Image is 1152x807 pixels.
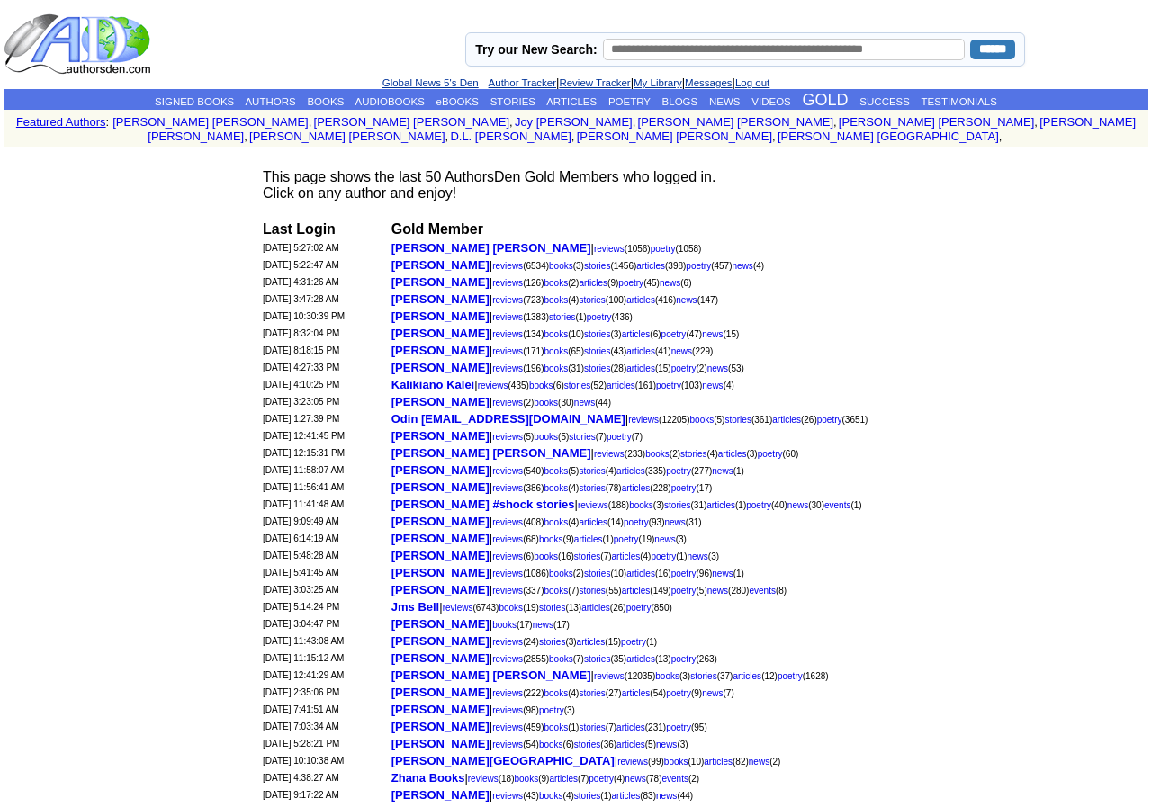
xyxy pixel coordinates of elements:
[391,598,439,614] a: Jms Bell
[671,586,697,596] a: poetry
[612,791,641,801] a: articles
[492,363,523,373] a: reviews
[594,449,625,459] a: reviews
[478,381,508,390] a: reviews
[391,496,575,511] a: [PERSON_NAME] #shock stories
[574,534,603,544] a: articles
[450,130,571,143] a: D.L. [PERSON_NAME]
[443,603,473,613] a: reviews
[391,325,490,340] a: [PERSON_NAME]
[391,462,490,477] a: [PERSON_NAME]
[579,722,605,732] a: stories
[702,688,723,698] a: news
[664,500,690,510] a: stories
[549,261,584,271] font: (3)
[391,463,490,477] font: [PERSON_NAME]
[391,361,490,374] font: [PERSON_NAME]
[492,791,523,801] a: reviews
[391,564,490,579] a: [PERSON_NAME]
[391,258,490,272] font: [PERSON_NAME]
[634,77,682,88] a: My Library
[391,583,490,596] font: [PERSON_NAME]
[671,363,697,373] a: poetry
[549,569,573,578] a: books
[629,500,653,510] a: books
[574,398,595,408] a: news
[539,791,563,801] a: books
[391,720,490,733] font: [PERSON_NAME]
[685,77,732,88] a: Messages
[391,292,490,306] font: [PERSON_NAME]
[391,395,490,408] font: [PERSON_NAME]
[664,757,688,767] a: books
[626,569,655,578] a: articles
[622,586,651,596] a: articles
[391,549,490,562] font: [PERSON_NAME]
[626,295,655,305] a: articles
[533,620,553,630] a: news
[594,244,625,254] a: reviews
[651,551,676,561] a: poetry
[578,500,608,510] a: reviews
[671,483,697,493] a: poetry
[544,483,568,493] a: books
[622,483,651,493] a: articles
[712,466,733,476] a: news
[391,378,474,391] font: Kalikiano Kalei
[513,118,515,128] font: i
[492,722,523,732] a: reviews
[584,346,610,356] a: stories
[636,261,665,271] a: articles
[391,532,490,545] font: [PERSON_NAME]
[148,115,1136,143] a: [PERSON_NAME] [PERSON_NAME]
[626,346,655,356] a: articles
[758,449,783,459] a: poetry
[607,432,632,442] a: poetry
[249,130,445,143] a: [PERSON_NAME] [PERSON_NAME]
[839,115,1034,129] a: [PERSON_NAME] [PERSON_NAME]
[534,398,558,408] a: books
[614,534,639,544] a: poetry
[607,381,635,390] a: articles
[707,586,728,596] a: news
[626,654,655,664] a: articles
[656,791,677,801] a: news
[539,705,564,715] a: poetry
[391,427,490,443] a: [PERSON_NAME]
[391,581,490,596] a: [PERSON_NAME]
[492,569,523,578] a: reviews
[594,244,651,254] font: (1056)
[579,688,605,698] a: stories
[263,169,715,201] font: This page shows the last 50 AuthorsDen Gold Members who logged in. Click on any author and enjoy!
[391,786,490,802] a: [PERSON_NAME]
[391,771,465,785] font: Zhana Books
[539,637,565,647] a: stories
[391,515,490,528] font: [PERSON_NAME]
[391,737,490,750] font: [PERSON_NAME]
[579,586,605,596] a: stories
[579,466,605,476] a: stories
[382,76,770,89] font: | | | |
[529,381,553,390] a: books
[391,668,591,682] font: [PERSON_NAME] [PERSON_NAME]
[636,261,686,271] font: (398)
[391,221,483,237] b: Gold Member
[676,295,697,305] a: news
[155,96,234,107] a: SIGNED BOOKS
[671,654,697,664] a: poetry
[534,432,558,442] a: books
[746,500,771,510] a: poetry
[559,77,630,88] a: Review Tracker
[391,273,490,289] a: [PERSON_NAME]
[594,671,625,681] a: reviews
[539,740,563,749] a: books
[391,686,490,699] font: [PERSON_NAME]
[616,740,645,749] a: articles
[468,774,499,784] a: reviews
[391,684,490,699] a: [PERSON_NAME]
[778,671,803,681] a: poetry
[564,381,590,390] a: stories
[391,650,490,665] a: [PERSON_NAME]
[391,701,490,716] a: [PERSON_NAME]
[584,261,610,271] a: stories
